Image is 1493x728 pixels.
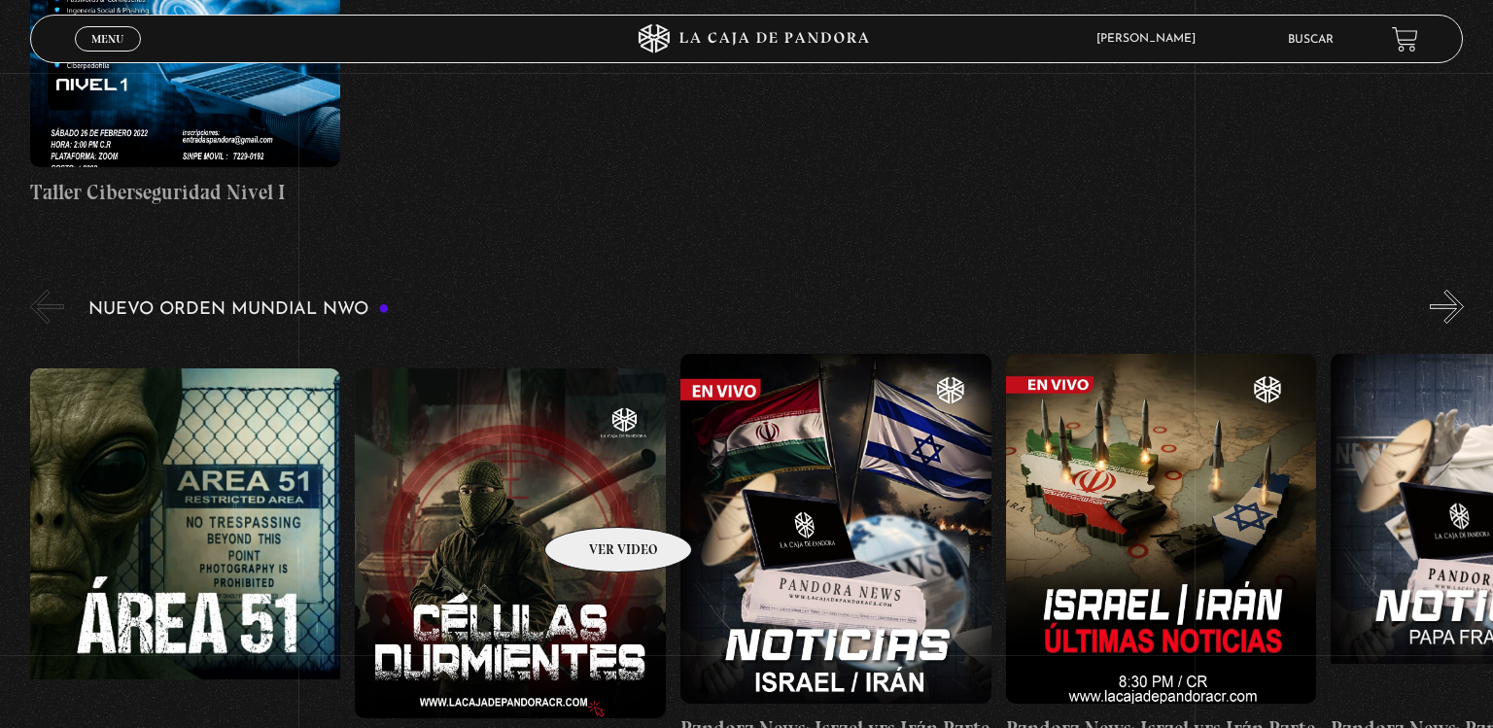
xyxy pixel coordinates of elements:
h3: Nuevo Orden Mundial NWO [88,300,390,319]
h4: Taller Ciberseguridad Nivel I [30,177,341,208]
span: Cerrar [86,50,131,63]
a: View your shopping cart [1392,25,1418,52]
button: Previous [30,290,64,324]
a: Buscar [1288,34,1334,46]
span: [PERSON_NAME] [1087,33,1215,45]
button: Next [1430,290,1464,324]
span: Menu [91,33,123,45]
